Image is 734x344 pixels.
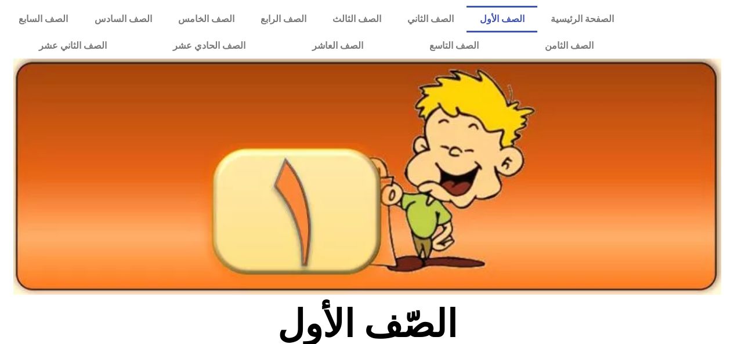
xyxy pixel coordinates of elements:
[467,6,537,32] a: الصف الأول
[394,6,467,32] a: الصف الثاني
[279,32,396,59] a: الصف العاشر
[81,6,165,32] a: الصف السادس
[247,6,319,32] a: الصف الرابع
[512,32,627,59] a: الصف الثامن
[6,32,140,59] a: الصف الثاني عشر
[319,6,394,32] a: الصف الثالث
[396,32,512,59] a: الصف التاسع
[537,6,627,32] a: الصفحة الرئيسية
[165,6,247,32] a: الصف الخامس
[140,32,279,59] a: الصف الحادي عشر
[6,6,81,32] a: الصف السابع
